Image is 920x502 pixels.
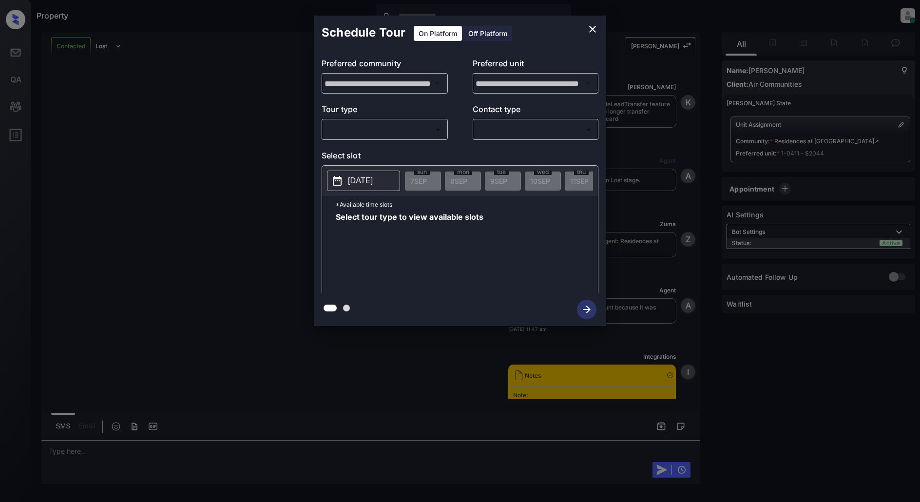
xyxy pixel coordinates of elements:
[463,26,512,41] div: Off Platform
[414,26,462,41] div: On Platform
[322,58,448,73] p: Preferred community
[473,103,599,119] p: Contact type
[327,171,400,191] button: [DATE]
[336,213,483,291] span: Select tour type to view available slots
[473,58,599,73] p: Preferred unit
[322,103,448,119] p: Tour type
[583,19,602,39] button: close
[314,16,413,50] h2: Schedule Tour
[336,196,598,213] p: *Available time slots
[322,150,598,165] p: Select slot
[348,175,373,187] p: [DATE]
